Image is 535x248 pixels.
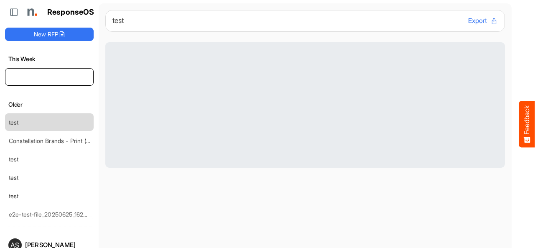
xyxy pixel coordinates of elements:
[23,4,40,20] img: Northell
[9,137,110,144] a: Constellation Brands - Print (Cleaned)
[9,192,19,199] a: test
[5,100,94,109] h6: Older
[61,17,87,38] span: 
[37,123,108,131] span: Like something or not?
[5,54,94,64] h6: This Week
[519,101,535,147] button: Feedback
[9,211,94,218] a: e2e-test-file_20250625_162950
[37,66,83,72] span: Want to discuss?
[5,28,94,41] button: New RFP
[47,8,94,17] h1: ResponseOS
[9,174,19,181] a: test
[25,242,90,248] div: [PERSON_NAME]
[37,165,113,173] span: Something's not working
[468,15,498,26] button: Export
[9,119,19,126] a: test
[9,156,19,163] a: test
[38,54,113,63] span: Tell us what you think
[84,66,113,72] a: Contact us
[37,144,81,152] span: I have an idea
[105,42,505,168] div: Loading RFP
[112,17,461,24] h6: test
[26,101,125,108] span: What kind of feedback do you have?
